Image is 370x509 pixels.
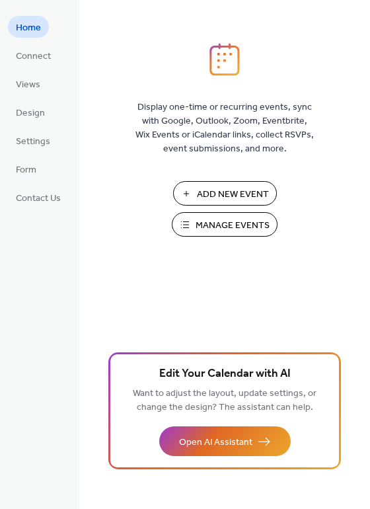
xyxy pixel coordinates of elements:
button: Manage Events [172,212,277,237]
a: Home [8,16,49,38]
span: Edit Your Calendar with AI [159,365,291,383]
span: Form [16,163,36,177]
span: Connect [16,50,51,63]
span: Home [16,21,41,35]
a: Contact Us [8,186,69,208]
span: Contact Us [16,192,61,206]
button: Open AI Assistant [159,426,291,456]
span: Open AI Assistant [179,436,252,450]
a: Design [8,101,53,123]
a: Form [8,158,44,180]
img: logo_icon.svg [209,43,240,76]
a: Connect [8,44,59,66]
span: Design [16,106,45,120]
span: Settings [16,135,50,149]
span: Add New Event [197,188,269,202]
span: Views [16,78,40,92]
button: Add New Event [173,181,277,206]
span: Display one-time or recurring events, sync with Google, Outlook, Zoom, Eventbrite, Wix Events or ... [135,100,314,156]
a: Views [8,73,48,95]
a: Settings [8,130,58,151]
span: Want to adjust the layout, update settings, or change the design? The assistant can help. [133,385,316,416]
span: Manage Events [196,219,270,233]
